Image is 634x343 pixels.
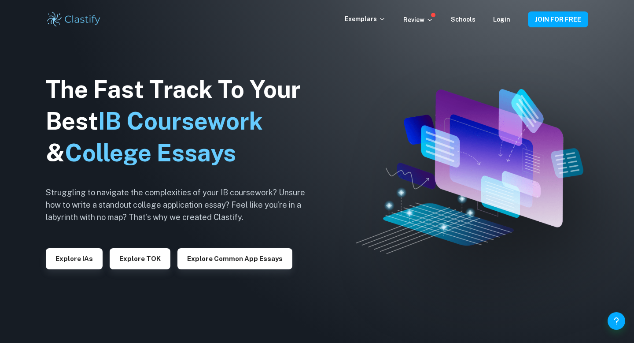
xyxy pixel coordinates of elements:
[451,16,475,23] a: Schools
[65,139,236,167] span: College Essays
[528,11,588,27] button: JOIN FOR FREE
[98,107,263,135] span: IB Coursework
[356,89,583,254] img: Clastify hero
[493,16,510,23] a: Login
[177,248,292,269] button: Explore Common App essays
[177,254,292,262] a: Explore Common App essays
[403,15,433,25] p: Review
[46,248,103,269] button: Explore IAs
[608,312,625,330] button: Help and Feedback
[345,14,386,24] p: Exemplars
[46,186,319,224] h6: Struggling to navigate the complexities of your IB coursework? Unsure how to write a standout col...
[110,254,170,262] a: Explore TOK
[46,254,103,262] a: Explore IAs
[46,11,102,28] img: Clastify logo
[110,248,170,269] button: Explore TOK
[46,74,319,169] h1: The Fast Track To Your Best &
